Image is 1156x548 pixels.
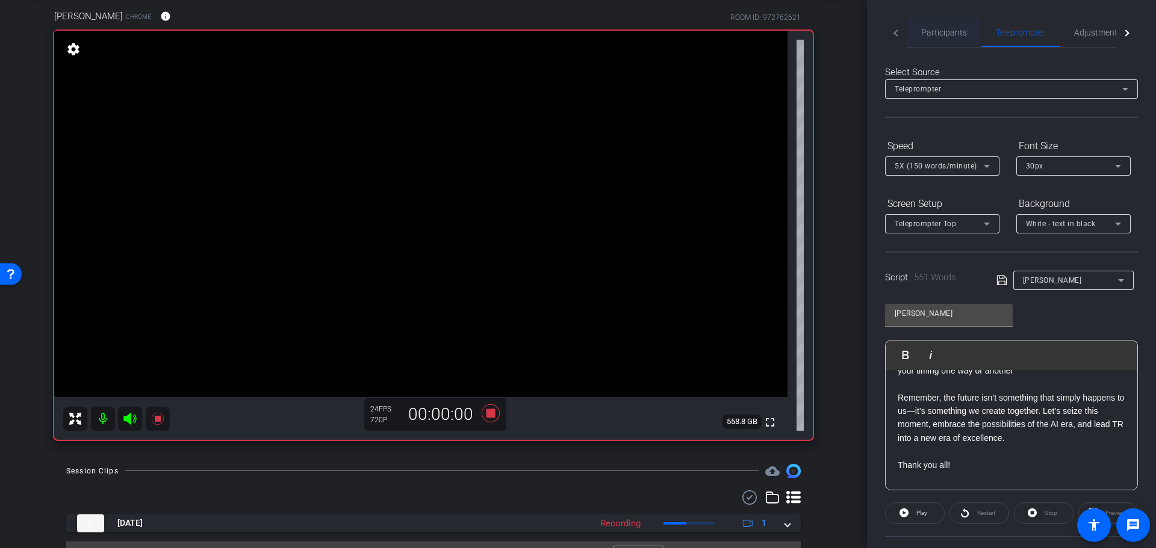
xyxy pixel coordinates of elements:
div: Font Size [1016,136,1131,156]
span: 5X (150 words/minute) [895,162,977,170]
p: Thank you all! [898,458,1125,472]
div: Session Clips [66,465,119,477]
mat-icon: message [1126,518,1140,532]
mat-icon: info [160,11,171,22]
mat-icon: fullscreen [763,415,777,429]
div: 720P [370,415,400,425]
div: ROOM ID: 972762621 [730,12,801,23]
span: Adjustments [1074,28,1122,37]
div: Speed [885,136,999,156]
span: Chrome [126,12,151,21]
div: 24 [370,404,400,414]
div: Background [1016,194,1131,214]
span: 551 Words [914,272,956,283]
div: Screen Setup [885,194,999,214]
p: Remember, the future isn’t something that simply happens to us—it’s something we create together.... [898,391,1125,445]
span: Play [916,510,927,516]
span: [PERSON_NAME] [54,10,123,23]
button: Play [885,502,945,524]
mat-icon: accessibility [1087,518,1101,532]
span: 1 [762,517,766,529]
span: [DATE] [117,517,143,529]
span: 558.8 GB [722,414,762,429]
div: Recording [594,517,647,531]
span: Teleprompter Top [895,220,956,228]
div: Script [885,271,980,285]
input: Title [895,306,1003,321]
div: 00:00:00 [400,404,481,425]
span: FPS [379,405,391,413]
span: White - text in black [1026,220,1096,228]
mat-icon: settings [65,42,82,57]
span: Destinations for your clips [765,464,780,478]
img: thumb-nail [77,514,104,532]
div: Select Source [885,66,1138,79]
span: Teleprompter [895,85,941,93]
img: Session clips [786,464,801,478]
mat-expansion-panel-header: thumb-nail[DATE]Recording1 [66,514,801,532]
span: Teleprompter [996,28,1045,37]
span: Participants [921,28,967,37]
span: 30px [1026,162,1043,170]
span: [PERSON_NAME] [1023,276,1082,285]
mat-icon: cloud_upload [765,464,780,478]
